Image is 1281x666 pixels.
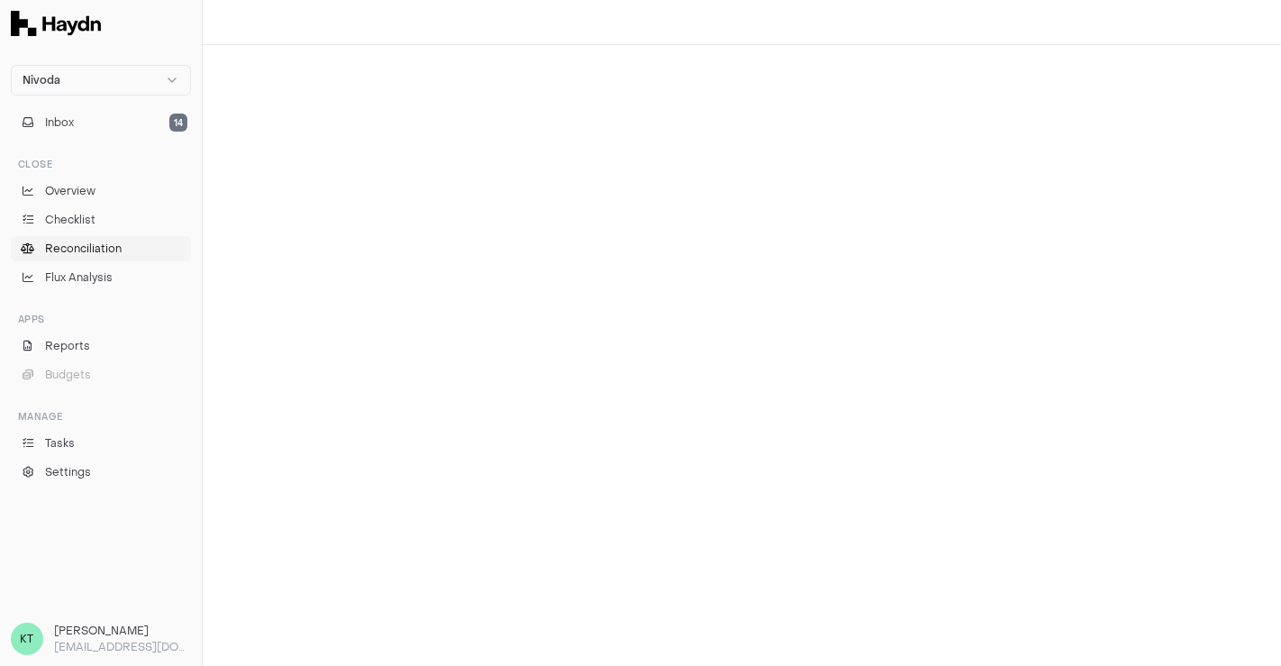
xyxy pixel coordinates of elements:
span: Overview [45,183,95,199]
button: Budgets [11,362,191,388]
span: Reconciliation [45,241,122,257]
div: Close [11,150,191,178]
span: Tasks [45,435,75,452]
button: Inbox14 [11,110,191,135]
a: Reports [11,333,191,359]
h3: [PERSON_NAME] [54,623,191,639]
span: KT [11,623,43,655]
span: Budgets [45,367,91,383]
a: Flux Analysis [11,265,191,290]
span: Nivoda [23,73,60,87]
img: Haydn Logo [11,11,101,36]
span: Inbox [45,114,74,131]
div: Apps [11,305,191,333]
span: Checklist [45,212,95,228]
div: Manage [11,402,191,431]
button: Nivoda [11,65,191,96]
span: Settings [45,464,91,480]
a: Checklist [11,207,191,233]
a: Overview [11,178,191,204]
span: Flux Analysis [45,269,113,286]
a: Reconciliation [11,236,191,261]
a: Tasks [11,431,191,456]
p: [EMAIL_ADDRESS][DOMAIN_NAME] [54,639,191,655]
a: Settings [11,460,191,485]
span: Reports [45,338,90,354]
